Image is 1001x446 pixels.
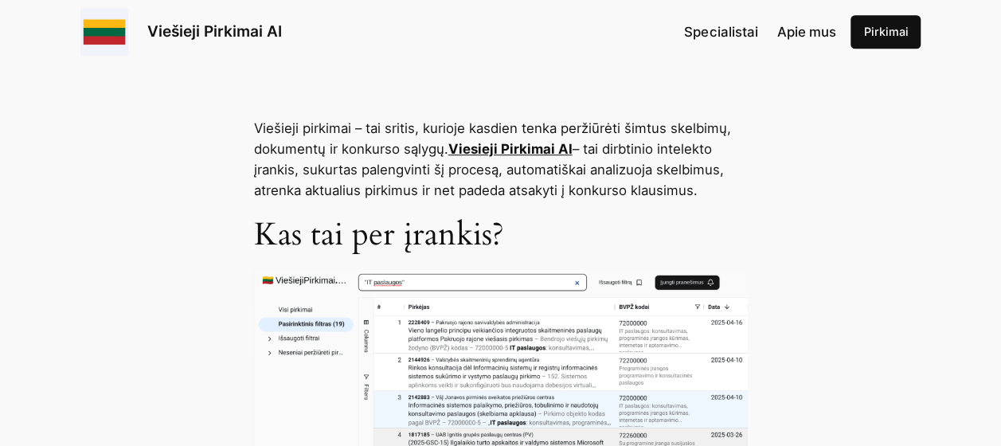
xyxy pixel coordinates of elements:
[850,15,921,49] a: Pirkimai
[80,8,128,56] img: Viešieji pirkimai logo
[448,141,573,157] a: Viesieji Pirkimai AI
[684,24,757,40] span: Specialistai
[776,24,835,40] span: Apie mus
[254,118,748,201] p: Viešieji pirkimai – tai sritis, kurioje kasdien tenka peržiūrėti šimtus skelbimų, dokumentų ir ko...
[254,216,748,254] h2: Kas tai per įrankis?
[776,22,835,42] a: Apie mus
[684,22,757,42] a: Specialistai
[684,22,835,42] nav: Navigation
[147,22,282,41] a: Viešieji Pirkimai AI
